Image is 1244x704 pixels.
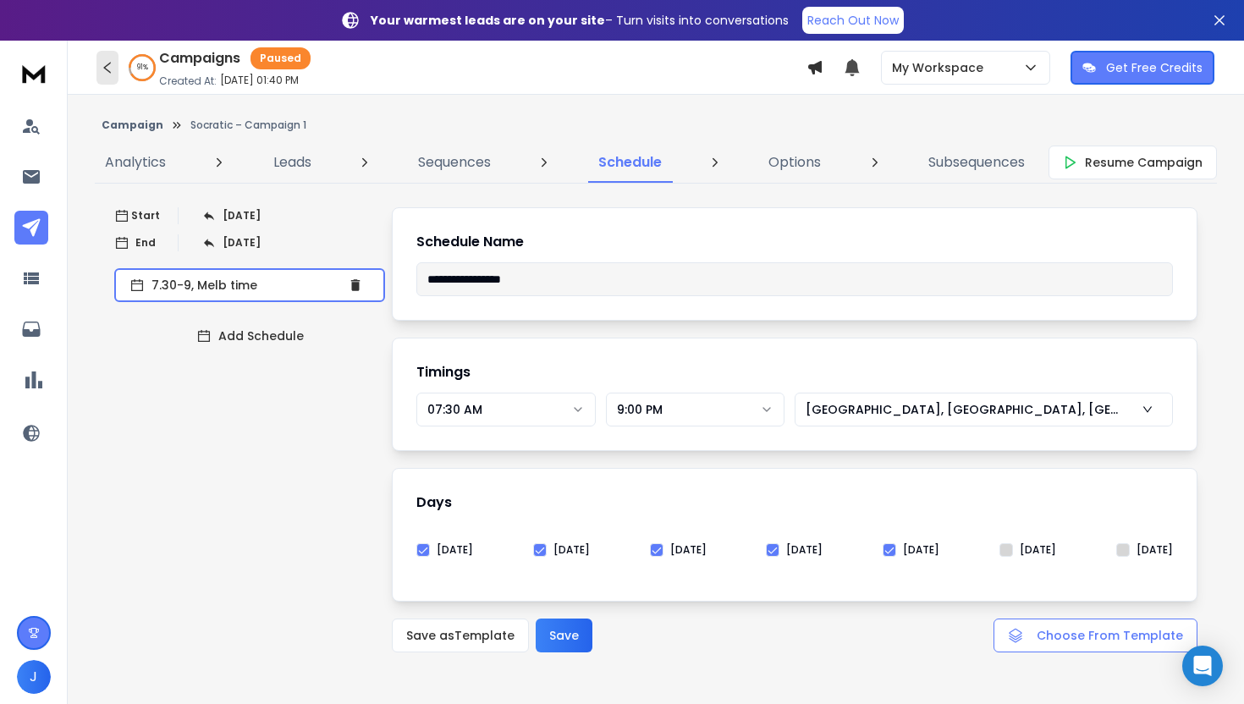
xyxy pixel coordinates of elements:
a: Analytics [95,142,176,183]
button: J [17,660,51,694]
h1: Schedule Name [416,232,1173,252]
p: Options [768,152,821,173]
button: Save asTemplate [392,619,529,652]
button: Campaign [102,118,163,132]
h1: Days [416,492,1173,513]
p: Subsequences [928,152,1025,173]
button: 9:00 PM [606,393,785,426]
a: Leads [263,142,322,183]
p: [GEOGRAPHIC_DATA], [GEOGRAPHIC_DATA], [GEOGRAPHIC_DATA] (UTC+10:00) [806,401,1126,418]
label: [DATE] [553,543,590,557]
button: Resume Campaign [1049,146,1217,179]
p: Get Free Credits [1106,59,1203,76]
label: [DATE] [786,543,823,557]
p: – Turn visits into conversations [371,12,789,29]
p: Leads [273,152,311,173]
div: Open Intercom Messenger [1182,646,1223,686]
label: [DATE] [1137,543,1173,557]
button: 07:30 AM [416,393,596,426]
p: End [135,236,156,250]
h1: Campaigns [159,48,240,69]
a: Options [758,142,831,183]
p: Socratic – Campaign 1 [190,118,306,132]
a: Subsequences [918,142,1035,183]
div: Paused [250,47,311,69]
p: 91 % [137,63,148,73]
strong: Your warmest leads are on your site [371,12,605,29]
p: Start [131,209,160,223]
label: [DATE] [670,543,707,557]
p: 7.30-9, Melb time [151,277,341,294]
label: [DATE] [903,543,939,557]
span: Choose From Template [1037,627,1183,644]
p: [DATE] [223,236,261,250]
p: My Workspace [892,59,990,76]
a: Sequences [408,142,501,183]
p: Created At: [159,74,217,88]
p: Analytics [105,152,166,173]
label: [DATE] [437,543,473,557]
a: Reach Out Now [802,7,904,34]
button: Get Free Credits [1071,51,1214,85]
a: Schedule [588,142,672,183]
button: Save [536,619,592,652]
label: [DATE] [1020,543,1056,557]
p: Sequences [418,152,491,173]
p: [DATE] [223,209,261,223]
h1: Timings [416,362,1173,382]
p: Reach Out Now [807,12,899,29]
img: logo [17,58,51,89]
button: Choose From Template [994,619,1197,652]
p: Schedule [598,152,662,173]
p: [DATE] 01:40 PM [220,74,299,87]
button: Add Schedule [114,319,385,353]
